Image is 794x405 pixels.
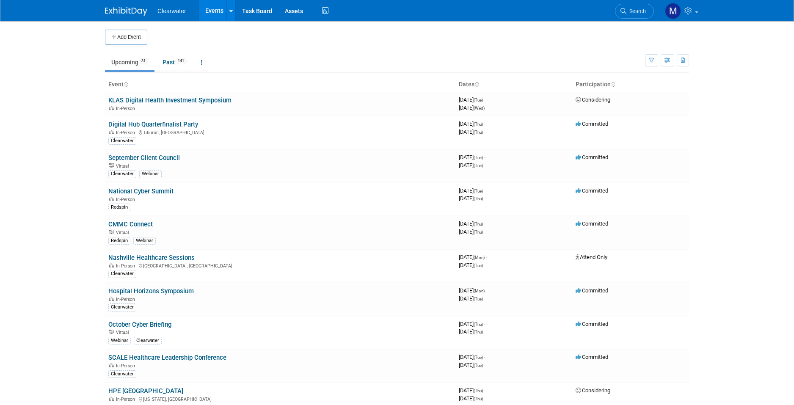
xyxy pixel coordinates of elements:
span: Committed [576,220,608,227]
span: 141 [175,58,187,64]
div: Clearwater [108,370,136,378]
span: - [486,254,487,260]
a: National Cyber Summit [108,187,174,195]
span: (Tue) [474,163,483,168]
span: [DATE] [459,195,483,201]
span: - [486,287,487,294]
button: Add Event [105,30,147,45]
span: Search [626,8,646,14]
span: [DATE] [459,121,485,127]
img: Virtual Event [109,330,114,334]
th: Event [105,77,455,92]
div: Clearwater [108,303,136,311]
span: (Thu) [474,130,483,135]
img: Monica Pastor [665,3,681,19]
span: (Tue) [474,355,483,360]
span: Virtual [116,230,131,235]
span: (Tue) [474,155,483,160]
span: [DATE] [459,295,483,302]
a: Past141 [156,54,193,70]
span: - [484,96,485,103]
span: [DATE] [459,154,485,160]
span: [DATE] [459,220,485,227]
a: HPE [GEOGRAPHIC_DATA] [108,387,183,395]
span: In-Person [116,130,138,135]
th: Dates [455,77,572,92]
span: [DATE] [459,229,483,235]
div: Clearwater [108,270,136,278]
span: [DATE] [459,105,485,111]
span: Committed [576,287,608,294]
a: Sort by Start Date [474,81,479,88]
span: (Thu) [474,397,483,401]
div: [US_STATE], [GEOGRAPHIC_DATA] [108,395,452,402]
img: Virtual Event [109,163,114,168]
span: (Thu) [474,322,483,327]
span: Committed [576,321,608,327]
a: September Client Council [108,154,180,162]
span: Committed [576,187,608,194]
a: Sort by Event Name [124,81,128,88]
div: Webinar [108,337,131,344]
span: (Thu) [474,330,483,334]
img: In-Person Event [109,197,114,201]
div: Clearwater [108,137,136,145]
span: - [484,387,485,394]
span: [DATE] [459,187,485,194]
img: In-Person Event [109,397,114,401]
span: - [484,121,485,127]
span: Committed [576,121,608,127]
span: [DATE] [459,321,485,327]
span: (Tue) [474,263,483,268]
span: (Thu) [474,196,483,201]
span: [DATE] [459,387,485,394]
a: Upcoming31 [105,54,154,70]
a: Hospital Horizons Symposium [108,287,194,295]
span: - [484,220,485,227]
span: [DATE] [459,254,487,260]
span: In-Person [116,363,138,369]
img: In-Person Event [109,263,114,267]
span: In-Person [116,106,138,111]
span: (Thu) [474,230,483,234]
span: (Thu) [474,388,483,393]
a: Search [615,4,654,19]
span: In-Person [116,263,138,269]
span: [DATE] [459,162,483,168]
th: Participation [572,77,689,92]
span: Attend Only [576,254,607,260]
span: (Mon) [474,255,485,260]
span: In-Person [116,297,138,302]
span: - [484,354,485,360]
span: (Tue) [474,297,483,301]
img: Virtual Event [109,230,114,234]
span: - [484,154,485,160]
span: Clearwater [157,8,186,14]
span: [DATE] [459,328,483,335]
span: In-Person [116,397,138,402]
a: October Cyber Briefing [108,321,171,328]
span: (Thu) [474,122,483,127]
div: Webinar [139,170,162,178]
span: [DATE] [459,96,485,103]
span: (Mon) [474,289,485,293]
span: [DATE] [459,262,483,268]
span: - [484,321,485,327]
img: In-Person Event [109,106,114,110]
div: Tiburon, [GEOGRAPHIC_DATA] [108,129,452,135]
div: Clearwater [134,337,162,344]
span: 31 [139,58,148,64]
div: Webinar [133,237,156,245]
span: Considering [576,96,610,103]
span: [DATE] [459,395,483,402]
span: [DATE] [459,287,487,294]
a: KLAS Digital Health Investment Symposium [108,96,232,104]
span: (Tue) [474,363,483,368]
span: In-Person [116,197,138,202]
img: ExhibitDay [105,7,147,16]
div: Redspin [108,237,130,245]
span: (Wed) [474,106,485,110]
a: CMMC Connect [108,220,153,228]
img: In-Person Event [109,130,114,134]
span: (Thu) [474,222,483,226]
